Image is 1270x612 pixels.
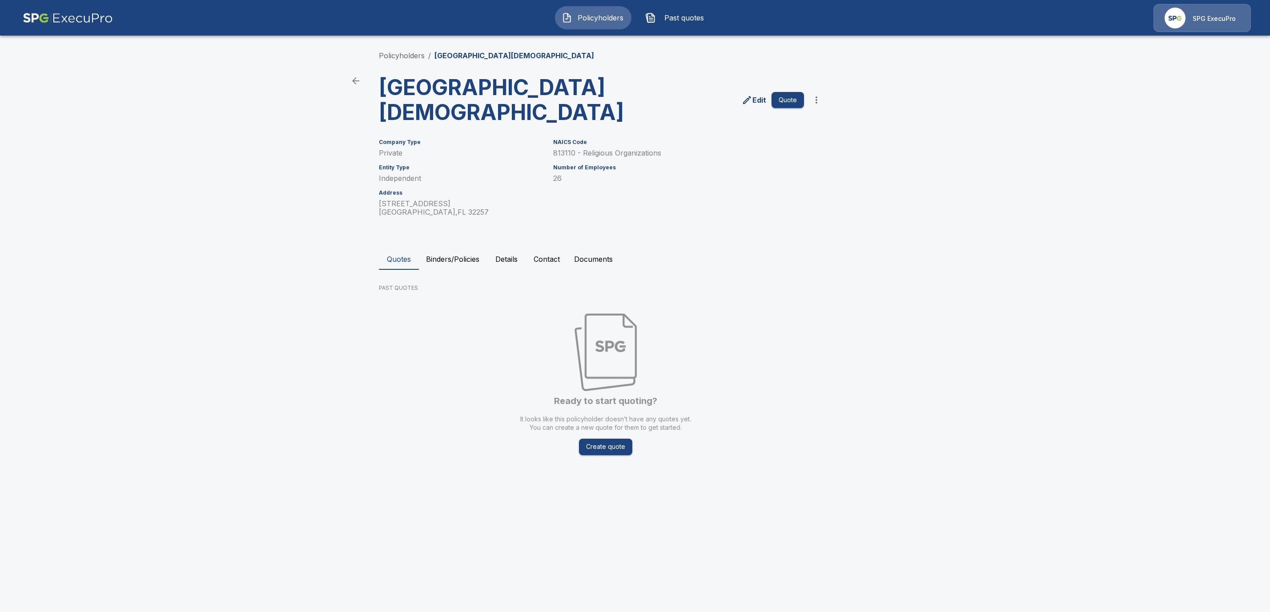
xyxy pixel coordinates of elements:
button: Documents [567,248,620,270]
p: 26 [553,174,804,183]
p: Edit [752,95,766,105]
h6: Number of Employees [553,164,804,171]
button: Details [486,248,526,270]
h6: Ready to start quoting? [554,395,657,408]
h6: Company Type [379,139,543,145]
a: back [347,72,365,90]
button: Create quote [579,439,632,455]
img: Past quotes Icon [645,12,656,23]
nav: breadcrumb [379,50,594,61]
h3: [GEOGRAPHIC_DATA][DEMOGRAPHIC_DATA] [379,75,599,125]
img: No quotes [575,313,637,391]
button: Quotes [379,248,419,270]
span: Past quotes [659,12,708,23]
img: AA Logo [23,4,113,32]
a: Agency IconSPG ExecuPro [1153,4,1251,32]
img: Agency Icon [1165,8,1186,28]
li: / [428,50,431,61]
button: Past quotes IconPast quotes [639,6,715,29]
span: Policyholders [576,12,625,23]
button: Contact [526,248,567,270]
h6: NAICS Code [553,139,804,145]
button: more [808,91,825,109]
p: Private [379,149,543,157]
p: PAST QUOTES [379,284,832,292]
button: Quote [772,92,804,108]
button: Policyholders IconPolicyholders [555,6,631,29]
p: SPG ExecuPro [1193,14,1236,23]
h6: Entity Type [379,164,543,171]
p: [STREET_ADDRESS] [GEOGRAPHIC_DATA] , FL 32257 [379,200,543,216]
a: Policyholders [379,51,425,60]
div: policyholder tabs [379,248,891,270]
p: 813110 - Religious Organizations [553,149,804,157]
img: Policyholders Icon [562,12,572,23]
button: Binders/Policies [419,248,486,270]
p: [GEOGRAPHIC_DATA][DEMOGRAPHIC_DATA] [434,50,594,61]
p: Independent [379,174,543,183]
a: edit [740,93,768,107]
p: It looks like this policyholder doesn’t have any quotes yet. You can create a new quote for them ... [520,415,691,432]
h6: Address [379,190,543,196]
